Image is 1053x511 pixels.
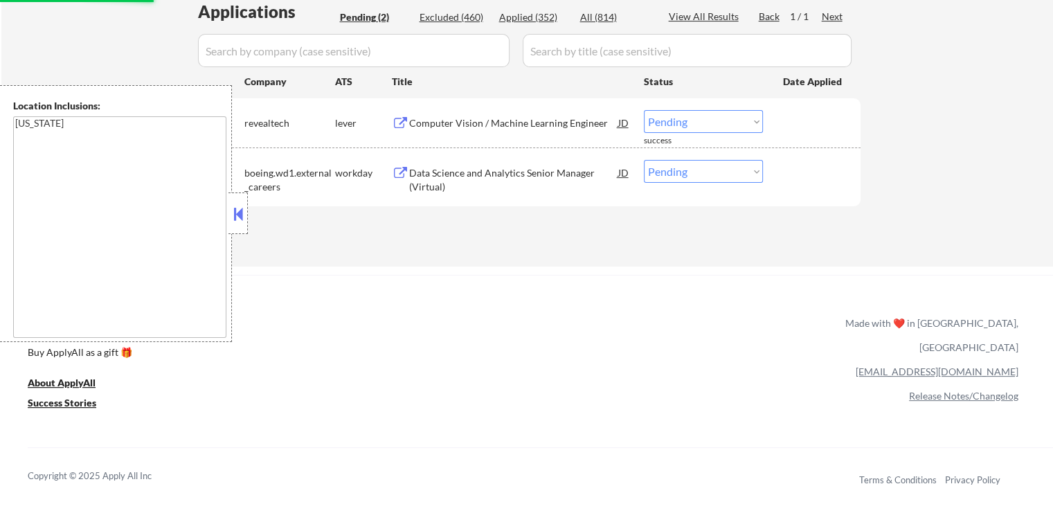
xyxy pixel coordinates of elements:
[28,348,166,357] div: Buy ApplyAll as a gift 🎁
[28,345,166,362] a: Buy ApplyAll as a gift 🎁
[198,3,335,20] div: Applications
[822,10,844,24] div: Next
[617,160,631,185] div: JD
[790,10,822,24] div: 1 / 1
[580,10,649,24] div: All (814)
[420,10,489,24] div: Excluded (460)
[28,377,96,388] u: About ApplyAll
[409,116,618,130] div: Computer Vision / Machine Learning Engineer
[335,116,392,130] div: lever
[28,397,96,409] u: Success Stories
[335,75,392,89] div: ATS
[340,10,409,24] div: Pending (2)
[644,69,763,93] div: Status
[856,366,1018,377] a: [EMAIL_ADDRESS][DOMAIN_NAME]
[859,474,937,485] a: Terms & Conditions
[669,10,743,24] div: View All Results
[617,110,631,135] div: JD
[13,99,226,113] div: Location Inclusions:
[759,10,781,24] div: Back
[28,375,115,393] a: About ApplyAll
[840,311,1018,359] div: Made with ❤️ in [GEOGRAPHIC_DATA], [GEOGRAPHIC_DATA]
[644,135,699,147] div: success
[499,10,568,24] div: Applied (352)
[244,75,335,89] div: Company
[392,75,631,89] div: Title
[244,116,335,130] div: revealtech
[335,166,392,180] div: workday
[28,395,115,413] a: Success Stories
[28,330,556,345] a: Refer & earn free applications 👯‍♀️
[198,34,510,67] input: Search by company (case sensitive)
[244,166,335,193] div: boeing.wd1.external_careers
[409,166,618,193] div: Data Science and Analytics Senior Manager (Virtual)
[945,474,1000,485] a: Privacy Policy
[28,469,187,483] div: Copyright © 2025 Apply All Inc
[909,390,1018,402] a: Release Notes/Changelog
[783,75,844,89] div: Date Applied
[523,34,852,67] input: Search by title (case sensitive)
